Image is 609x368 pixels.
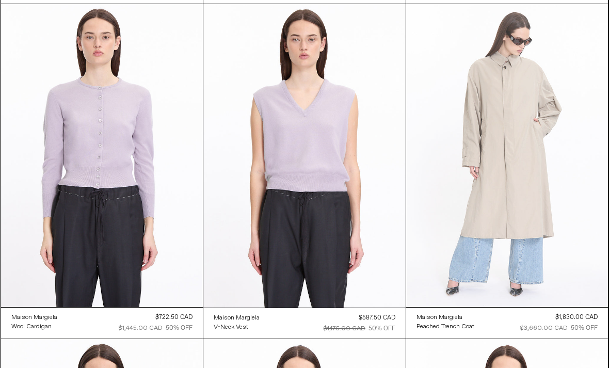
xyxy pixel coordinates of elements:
[324,325,365,334] div: $1,175.00 CAD
[520,324,568,333] div: $3,660.00 CAD
[368,325,395,334] div: 50% OFF
[119,324,163,333] div: $1,445.00 CAD
[166,324,193,333] div: 50% OFF
[155,313,193,323] div: $722.50 CAD
[214,314,260,323] a: Maison Margiela
[416,314,462,323] div: Maison Margiela
[416,323,474,332] a: Peached Trench Coat
[11,314,57,323] div: Maison Margiela
[214,323,260,332] a: V-Neck Vest
[1,5,203,308] img: Maison Margiela V-Neck Vest
[359,314,395,323] div: $587.50 CAD
[555,313,598,323] div: $1,830.00 CAD
[11,323,52,332] div: Wool Cardigan
[416,313,474,323] a: Maison Margiela
[571,324,598,333] div: 50% OFF
[406,5,608,308] img: Maison Margiela Peached Trench Coat
[11,323,57,332] a: Wool Cardigan
[214,324,248,332] div: V-Neck Vest
[203,5,406,308] img: V-Neck Vest
[11,313,57,323] a: Maison Margiela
